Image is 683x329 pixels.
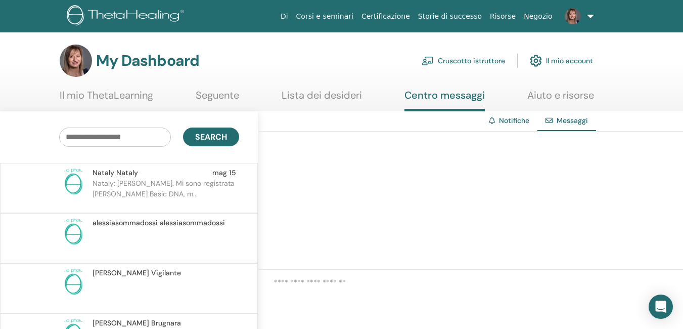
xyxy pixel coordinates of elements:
[93,268,181,278] span: [PERSON_NAME] Vigilante
[59,268,87,296] img: no-photo.png
[282,89,362,109] a: Lista dei desideri
[93,168,138,178] span: Nataly Nataly
[520,7,556,26] a: Negozio
[277,7,292,26] a: Di
[404,89,485,111] a: Centro messaggi
[422,56,434,65] img: chalkboard-teacher.svg
[414,7,486,26] a: Storie di successo
[649,295,673,319] div: Open Intercom Messenger
[59,168,87,196] img: no-photo.png
[499,116,529,125] a: Notifiche
[60,89,153,109] a: Il mio ThetaLearning
[292,7,357,26] a: Corsi e seminari
[93,178,239,209] p: Nataly: [PERSON_NAME]. Mi sono registrata [PERSON_NAME] Basic DNA, m...
[93,318,181,328] span: [PERSON_NAME] Brugnara
[195,132,227,142] span: Search
[67,5,188,28] img: logo.png
[557,116,588,125] span: Messaggi
[422,50,505,72] a: Cruscotto istruttore
[59,218,87,246] img: no-photo.png
[196,89,239,109] a: Seguente
[530,50,593,72] a: Il mio account
[60,45,92,77] img: default.jpg
[96,52,199,70] h3: My Dashboard
[486,7,520,26] a: Risorse
[527,89,594,109] a: Aiuto e risorse
[530,52,542,69] img: cog.svg
[565,8,581,24] img: default.jpg
[357,7,414,26] a: Certificazione
[212,168,236,178] span: mag 15
[183,128,239,146] button: Search
[93,218,225,228] span: alessiasommadossi alessiasommadossi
